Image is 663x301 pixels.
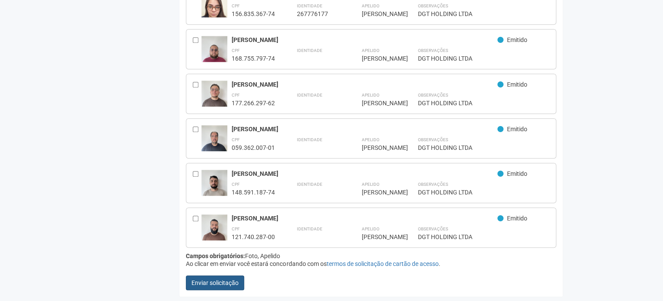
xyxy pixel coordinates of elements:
[296,227,322,231] strong: Identidade
[507,36,527,43] span: Emitido
[361,137,379,142] strong: Apelido
[232,182,240,187] strong: CPF
[186,252,245,259] strong: Campos obrigatórios:
[418,182,448,187] strong: Observações
[418,188,549,196] div: DGT HOLDING LTDA
[186,260,556,268] div: Ao clicar em enviar você estará concordando com os .
[361,99,396,107] div: [PERSON_NAME]
[296,3,322,8] strong: Identidade
[296,10,340,18] div: 267776177
[232,144,275,152] div: 059.362.007-01
[232,137,240,142] strong: CPF
[418,3,448,8] strong: Observações
[361,48,379,53] strong: Apelido
[418,93,448,97] strong: Observações
[232,48,240,53] strong: CPF
[361,3,379,8] strong: Apelido
[232,214,497,222] div: [PERSON_NAME]
[418,99,549,107] div: DGT HOLDING LTDA
[232,93,240,97] strong: CPF
[201,125,227,160] img: user.jpg
[232,36,497,44] div: [PERSON_NAME]
[418,144,549,152] div: DGT HOLDING LTDA
[201,170,227,204] img: user.jpg
[232,81,497,88] div: [PERSON_NAME]
[296,137,322,142] strong: Identidade
[232,10,275,18] div: 156.835.367-74
[232,55,275,62] div: 168.755.797-74
[361,93,379,97] strong: Apelido
[232,233,275,241] div: 121.740.287-00
[361,227,379,231] strong: Apelido
[361,144,396,152] div: [PERSON_NAME]
[232,170,497,178] div: [PERSON_NAME]
[186,252,556,260] div: Foto, Apelido
[232,99,275,107] div: 177.266.297-62
[418,233,549,241] div: DGT HOLDING LTDA
[507,126,527,133] span: Emitido
[201,36,227,71] img: user.jpg
[361,233,396,241] div: [PERSON_NAME]
[507,170,527,177] span: Emitido
[296,93,322,97] strong: Identidade
[232,3,240,8] strong: CPF
[326,260,438,267] a: termos de solicitação de cartão de acesso
[418,10,549,18] div: DGT HOLDING LTDA
[201,81,227,115] img: user.jpg
[418,137,448,142] strong: Observações
[232,125,497,133] div: [PERSON_NAME]
[232,188,275,196] div: 148.591.187-74
[418,48,448,53] strong: Observações
[507,215,527,222] span: Emitido
[361,10,396,18] div: [PERSON_NAME]
[296,48,322,53] strong: Identidade
[418,227,448,231] strong: Observações
[418,55,549,62] div: DGT HOLDING LTDA
[361,55,396,62] div: [PERSON_NAME]
[186,275,244,290] button: Enviar solicitação
[361,188,396,196] div: [PERSON_NAME]
[232,227,240,231] strong: CPF
[361,182,379,187] strong: Apelido
[201,214,227,249] img: user.jpg
[296,182,322,187] strong: Identidade
[507,81,527,88] span: Emitido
